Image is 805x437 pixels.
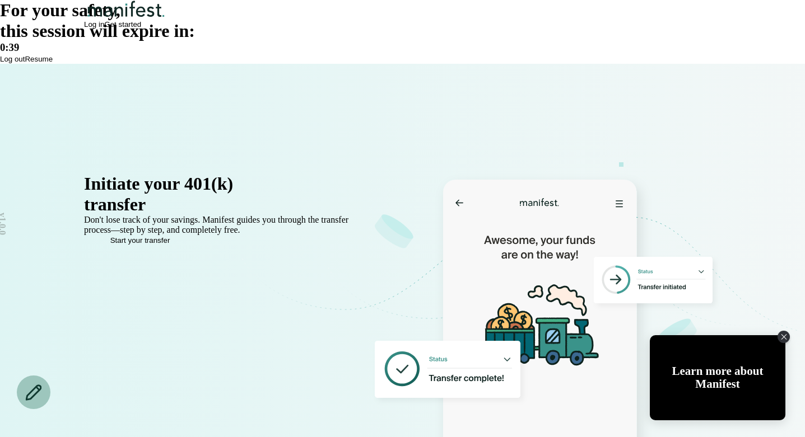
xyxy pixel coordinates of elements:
[84,20,104,29] button: Log in
[84,236,196,245] button: Start your transfer
[84,215,372,235] p: Don't lose track of your savings. Manifest guides you through the transfer process—step by step, ...
[650,335,785,420] div: Open Tolstoy
[778,331,790,343] div: Close Tolstoy widget
[84,173,372,194] div: Initiate your
[184,173,233,194] span: 401(k)
[104,20,141,29] button: Get started
[110,236,170,245] span: Start your transfer
[146,194,226,214] span: in minutes
[84,194,372,215] div: transfer
[650,365,785,391] div: Learn more about Manifest
[650,335,785,420] div: Open Tolstoy widget
[650,335,785,420] div: Tolstoy bubble widget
